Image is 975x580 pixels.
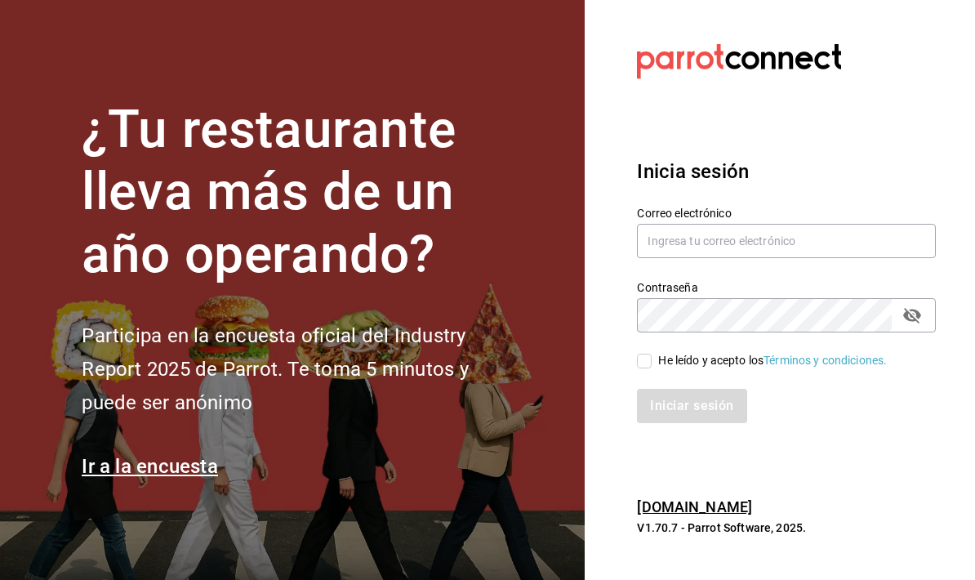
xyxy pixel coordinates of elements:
[898,301,926,329] button: passwordField
[637,520,936,536] p: V1.70.7 - Parrot Software, 2025.
[637,157,936,186] h3: Inicia sesión
[637,498,752,515] a: [DOMAIN_NAME]
[82,455,218,478] a: Ir a la encuesta
[764,354,887,367] a: Términos y condiciones.
[82,319,523,419] h2: Participa en la encuesta oficial del Industry Report 2025 de Parrot. Te toma 5 minutos y puede se...
[637,224,936,258] input: Ingresa tu correo electrónico
[82,99,523,287] h1: ¿Tu restaurante lleva más de un año operando?
[658,352,887,369] div: He leído y acepto los
[637,281,936,292] label: Contraseña
[637,207,936,218] label: Correo electrónico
